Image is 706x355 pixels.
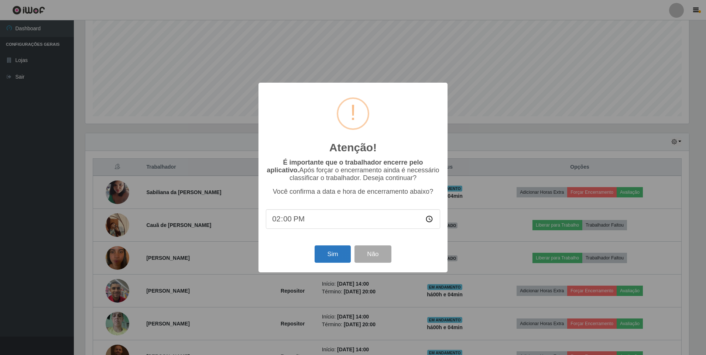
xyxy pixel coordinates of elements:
b: É importante que o trabalhador encerre pelo aplicativo. [267,159,423,174]
button: Não [354,245,391,263]
p: Após forçar o encerramento ainda é necessário classificar o trabalhador. Deseja continuar? [266,159,440,182]
p: Você confirma a data e hora de encerramento abaixo? [266,188,440,196]
button: Sim [315,245,350,263]
h2: Atenção! [329,141,377,154]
